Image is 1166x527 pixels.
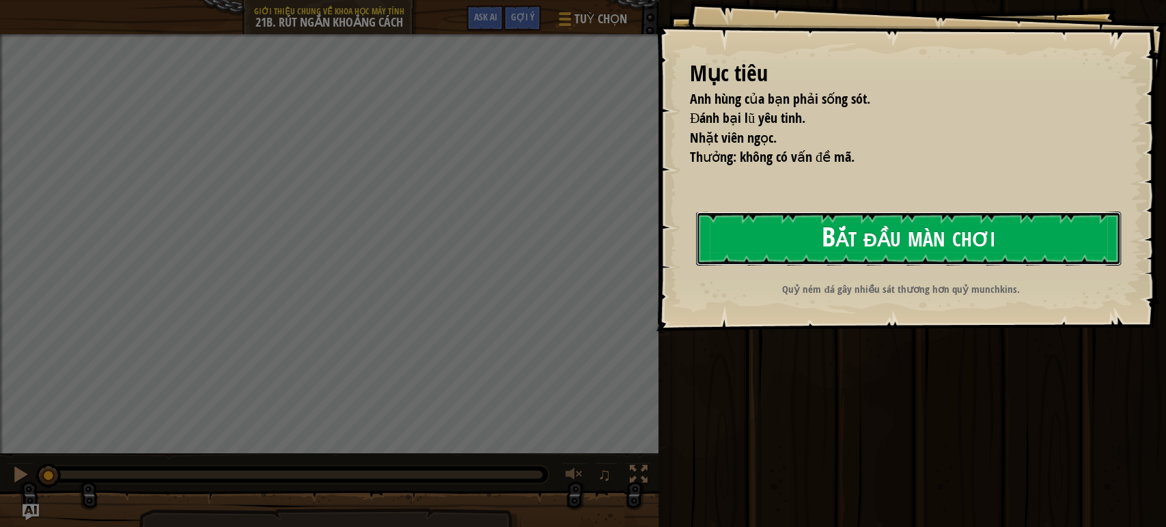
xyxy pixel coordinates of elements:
span: Tuỳ chọn [574,10,626,28]
li: Nhặt viên ngọc. [673,128,1115,148]
span: ♫ [598,464,611,485]
span: Thưởng: không có vấn đề mã. [690,147,855,166]
p: Quỷ ném đá gây nhiều sát thương hơn quỷ munchkins. [689,282,1113,296]
span: Ask AI [473,10,497,23]
span: Gợi ý [510,10,534,23]
button: Bật tắt chế độ toàn màn hình [624,462,652,490]
button: Ctrl + P: Pause [7,462,34,490]
button: ♫ [595,462,618,490]
button: Tùy chỉnh âm lượng [561,462,588,490]
span: Nhặt viên ngọc. [690,128,777,147]
button: Ask AI [23,504,39,520]
li: Thưởng: không có vấn đề mã. [673,147,1115,167]
button: Bắt đầu màn chơi [696,212,1121,266]
div: Mục tiêu [690,58,1118,89]
span: Đánh bại lũ yêu tinh. [690,109,805,127]
button: Ask AI [467,5,503,31]
li: Đánh bại lũ yêu tinh. [673,109,1115,128]
span: Anh hùng của bạn phải sống sót. [690,89,870,108]
li: Anh hùng của bạn phải sống sót. [673,89,1115,109]
button: Tuỳ chọn [548,5,635,38]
